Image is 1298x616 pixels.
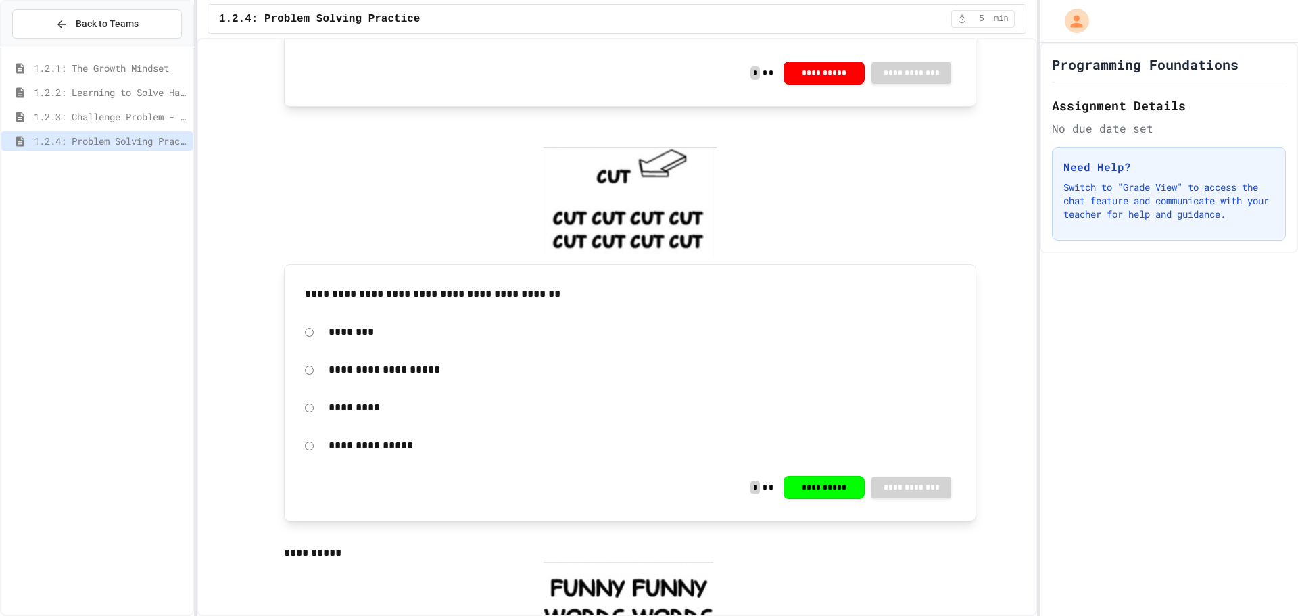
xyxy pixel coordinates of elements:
[34,85,187,99] span: 1.2.2: Learning to Solve Hard Problems
[1051,5,1092,37] div: My Account
[1063,159,1274,175] h3: Need Help?
[1052,120,1286,137] div: No due date set
[219,11,420,27] span: 1.2.4: Problem Solving Practice
[34,134,187,148] span: 1.2.4: Problem Solving Practice
[34,61,187,75] span: 1.2.1: The Growth Mindset
[1052,55,1239,74] h1: Programming Foundations
[1063,181,1274,221] p: Switch to "Grade View" to access the chat feature and communicate with your teacher for help and ...
[76,17,139,31] span: Back to Teams
[994,14,1009,24] span: min
[971,14,992,24] span: 5
[1052,96,1286,115] h2: Assignment Details
[34,110,187,124] span: 1.2.3: Challenge Problem - The Bridge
